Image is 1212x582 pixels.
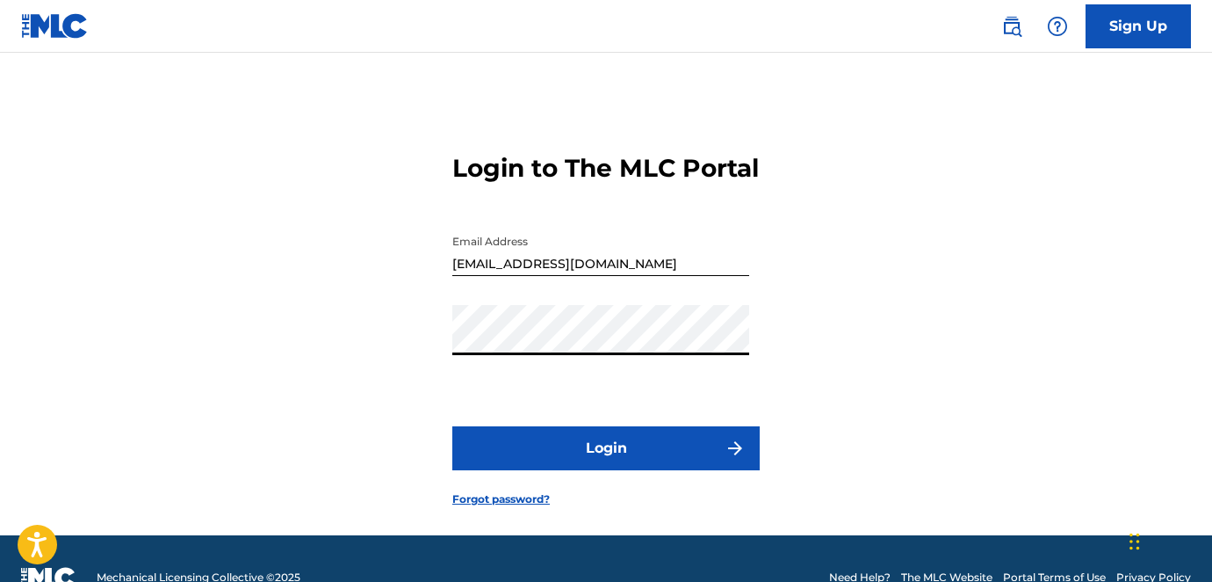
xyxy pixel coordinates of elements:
[1040,9,1075,44] div: Help
[452,153,759,184] h3: Login to The MLC Portal
[1124,498,1212,582] iframe: Chat Widget
[1129,515,1140,568] div: Drag
[452,426,760,470] button: Login
[452,491,550,507] a: Forgot password?
[1001,16,1022,37] img: search
[1047,16,1068,37] img: help
[1086,4,1191,48] a: Sign Up
[994,9,1029,44] a: Public Search
[725,438,746,459] img: f7272a7cc735f4ea7f67.svg
[21,13,89,39] img: MLC Logo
